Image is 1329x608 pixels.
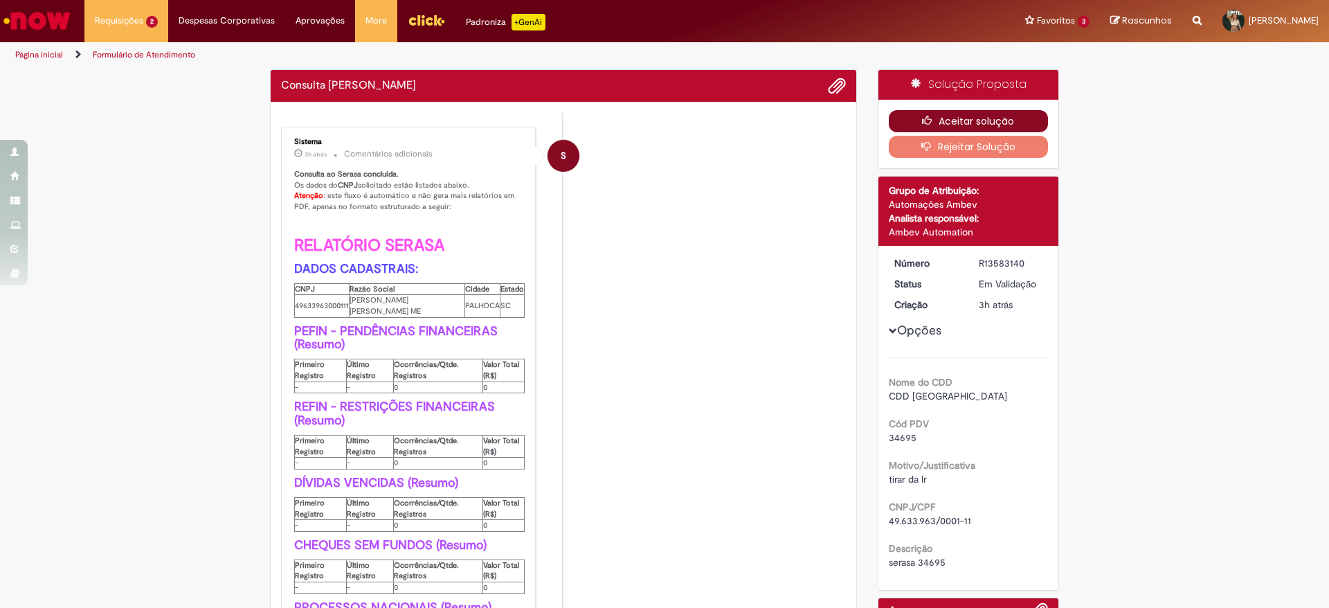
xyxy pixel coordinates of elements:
[346,497,393,519] th: Último Registro
[281,80,416,92] h2: Consulta Serasa Histórico de tíquete
[889,211,1049,225] div: Analista responsável:
[500,295,524,317] td: SC
[1122,14,1172,27] span: Rascunhos
[979,298,1043,312] div: 30/09/2025 17:09:08
[483,382,525,393] td: 0
[884,277,969,291] dt: Status
[294,475,458,491] b: DÍVIDAS VENCIDAS (Resumo)
[979,277,1043,291] div: Em Validação
[296,14,345,28] span: Aprovações
[889,136,1049,158] button: Rejeitar Solução
[294,399,498,429] b: REFIN - RESTRIÇÕES FINANCEIRAS (Resumo)
[305,150,327,159] time: 30/09/2025 17:09:15
[979,298,1013,311] time: 30/09/2025 17:09:08
[889,459,975,472] b: Motivo/Justificativa
[93,49,195,60] a: Formulário de Atendimento
[889,197,1049,211] div: Automações Ambev
[179,14,275,28] span: Despesas Corporativas
[295,295,350,317] td: 49633963000111
[346,520,393,532] td: -
[393,435,482,457] th: Ocorrências/Qtde. Registros
[889,431,916,444] span: 34695
[294,169,399,179] b: Consulta ao Serasa concluída.
[365,14,387,28] span: More
[346,359,393,382] th: Último Registro
[483,582,525,594] td: 0
[464,283,500,295] th: Cidade
[889,556,946,569] span: serasa 34695
[95,14,143,28] span: Requisições
[878,70,1059,100] div: Solução Proposta
[344,148,433,160] small: Comentários adicionais
[1110,15,1172,28] a: Rascunhos
[295,582,347,594] td: -
[1078,16,1090,28] span: 3
[889,184,1049,197] div: Grupo de Atribuição:
[483,520,525,532] td: 0
[483,359,525,382] th: Valor Total (R$)
[889,501,935,513] b: CNPJ/CPF
[979,256,1043,270] div: R13583140
[464,295,500,317] td: PALHOCA
[393,458,482,470] td: 0
[1037,14,1075,28] span: Favoritos
[828,77,846,95] button: Adicionar anexos
[393,359,482,382] th: Ocorrências/Qtde. Registros
[350,283,465,295] th: Razão Social
[393,582,482,594] td: 0
[1,7,73,35] img: ServiceNow
[295,520,347,532] td: -
[483,497,525,519] th: Valor Total (R$)
[1249,15,1319,26] span: [PERSON_NAME]
[393,560,482,582] th: Ocorrências/Qtde. Registros
[346,560,393,582] th: Último Registro
[884,256,969,270] dt: Número
[295,497,347,519] th: Primeiro Registro
[512,14,545,30] p: +GenAi
[889,542,932,555] b: Descrição
[393,497,482,519] th: Ocorrências/Qtde. Registros
[889,376,952,388] b: Nome do CDD
[548,140,579,172] div: System
[295,435,347,457] th: Primeiro Registro
[294,138,525,146] div: Sistema
[500,283,524,295] th: Estado
[408,10,445,30] img: click_logo_yellow_360x200.png
[889,418,929,430] b: Cód PDV
[295,359,347,382] th: Primeiro Registro
[346,458,393,470] td: -
[483,560,525,582] th: Valor Total (R$)
[889,225,1049,239] div: Ambev Automation
[483,435,525,457] th: Valor Total (R$)
[15,49,63,60] a: Página inicial
[338,180,358,190] b: CNPJ
[305,150,327,159] span: 3h atrás
[346,435,393,457] th: Último Registro
[889,110,1049,132] button: Aceitar solução
[294,235,444,256] b: RELATÓRIO SERASA
[466,14,545,30] div: Padroniza
[295,458,347,470] td: -
[979,298,1013,311] span: 3h atrás
[884,298,969,312] dt: Criação
[889,515,971,527] span: 49.633.963/0001-11
[294,190,323,201] font: Atenção
[393,382,482,393] td: 0
[346,382,393,393] td: -
[295,382,347,393] td: -
[295,560,347,582] th: Primeiro Registro
[146,16,158,28] span: 2
[294,261,418,277] b: DADOS CADASTRAIS:
[350,295,465,317] td: [PERSON_NAME] [PERSON_NAME] ME
[393,520,482,532] td: 0
[889,473,927,485] span: tirar da lr
[294,537,487,553] b: CHEQUES SEM FUNDOS (Resumo)
[483,458,525,470] td: 0
[295,283,350,295] th: CNPJ
[10,42,876,68] ul: Trilhas de página
[561,139,566,172] span: S
[889,390,1007,402] span: CDD [GEOGRAPHIC_DATA]
[294,323,501,353] b: PEFIN - PENDÊNCIAS FINANCEIRAS (Resumo)
[346,582,393,594] td: -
